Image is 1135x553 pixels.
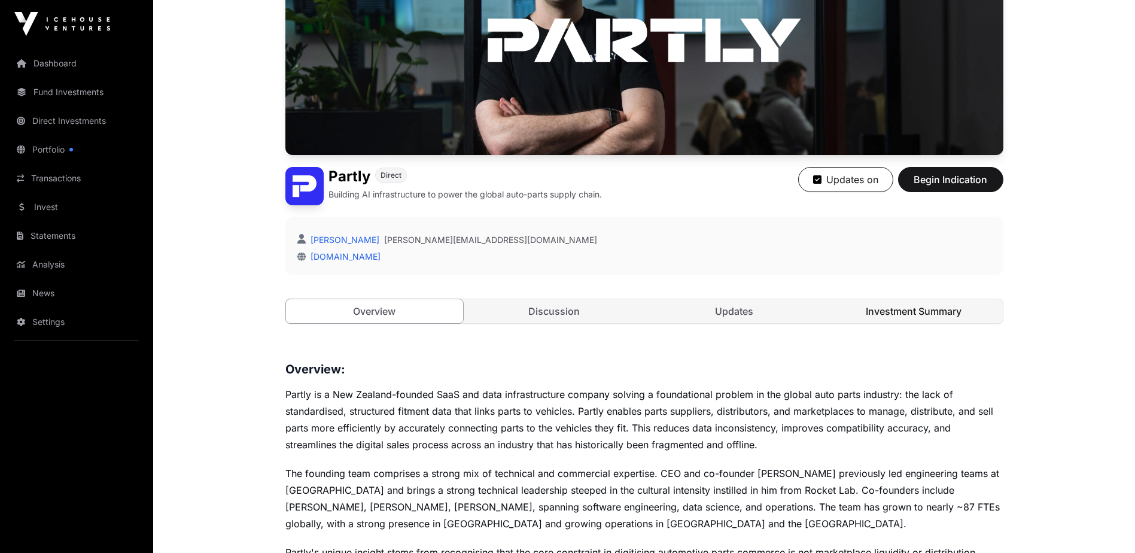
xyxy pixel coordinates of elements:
h1: Partly [328,167,370,186]
a: Settings [10,309,144,335]
a: Investment Summary [825,299,1003,323]
span: Begin Indication [913,172,988,187]
nav: Tabs [286,299,1003,323]
a: Invest [10,194,144,220]
p: The founding team comprises a strong mix of technical and commercial expertise. CEO and co-founde... [285,465,1003,532]
h3: Overview: [285,360,1003,379]
p: Building AI infrastructure to power the global auto-parts supply chain. [328,189,602,200]
a: Fund Investments [10,79,144,105]
img: Partly [285,167,324,205]
img: Icehouse Ventures Logo [14,12,110,36]
p: Partly is a New Zealand-founded SaaS and data infrastructure company solving a foundational probl... [285,386,1003,453]
a: Updates [646,299,823,323]
a: Portfolio [10,136,144,163]
a: Statements [10,223,144,249]
a: Begin Indication [898,179,1003,191]
button: Begin Indication [898,167,1003,192]
a: Direct Investments [10,108,144,134]
a: Analysis [10,251,144,278]
button: Updates on [798,167,893,192]
a: Dashboard [10,50,144,77]
iframe: Chat Widget [1075,496,1135,553]
a: [PERSON_NAME][EMAIL_ADDRESS][DOMAIN_NAME] [384,234,597,246]
a: Overview [285,299,464,324]
a: [PERSON_NAME] [308,235,379,245]
a: [DOMAIN_NAME] [306,251,381,262]
a: Transactions [10,165,144,192]
a: Discussion [465,299,643,323]
span: Direct [381,171,401,180]
a: News [10,280,144,306]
